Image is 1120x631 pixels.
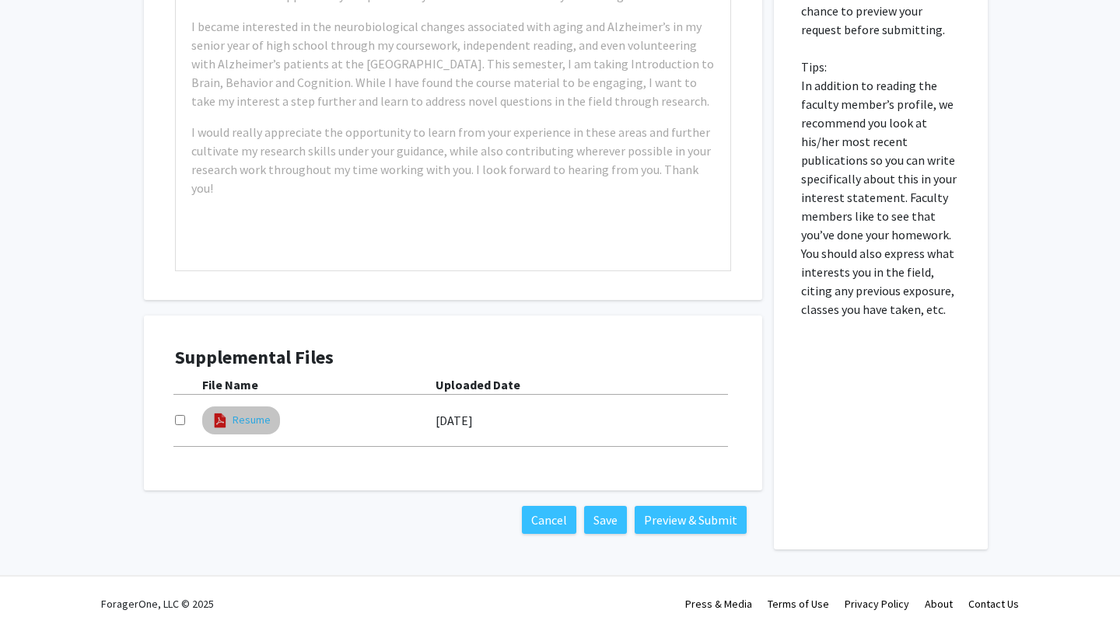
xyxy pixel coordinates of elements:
button: Cancel [522,506,576,534]
b: Uploaded Date [436,377,520,392]
a: Contact Us [968,597,1019,611]
h4: Supplemental Files [175,347,731,369]
img: pdf_icon.png [212,412,229,429]
p: I would really appreciate the opportunity to learn from your experience in these areas and furthe... [191,123,715,197]
iframe: Chat [12,561,66,619]
a: About [925,597,953,611]
div: ForagerOne, LLC © 2025 [101,577,214,631]
a: Terms of Use [768,597,829,611]
p: I became interested in the neurobiological changes associated with aging and Alzheimer’s in my se... [191,17,715,110]
label: [DATE] [436,407,473,434]
a: Privacy Policy [845,597,909,611]
button: Preview & Submit [635,506,747,534]
a: Resume [233,412,271,428]
a: Press & Media [685,597,752,611]
button: Save [584,506,627,534]
b: File Name [202,377,258,392]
